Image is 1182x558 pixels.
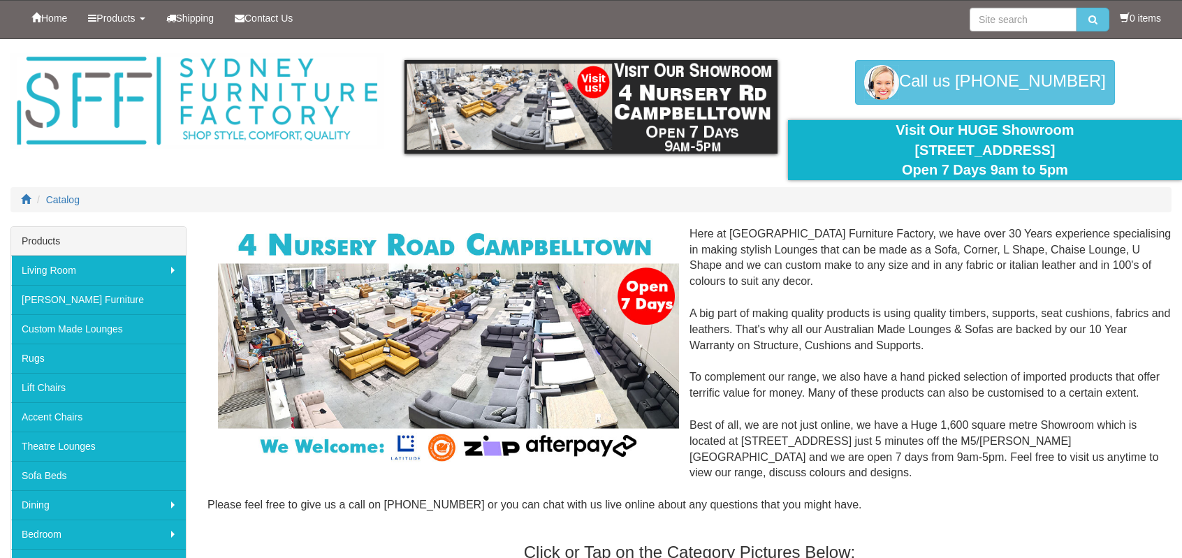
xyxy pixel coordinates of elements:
a: Home [21,1,78,36]
img: Sydney Furniture Factory [10,53,384,149]
a: Bedroom [11,520,186,549]
span: Shipping [176,13,214,24]
a: Custom Made Lounges [11,314,186,344]
a: Dining [11,490,186,520]
a: Rugs [11,344,186,373]
input: Site search [970,8,1077,31]
a: Living Room [11,256,186,285]
span: Products [96,13,135,24]
a: Theatre Lounges [11,432,186,461]
span: Contact Us [245,13,293,24]
li: 0 items [1120,11,1161,25]
a: [PERSON_NAME] Furniture [11,285,186,314]
a: Accent Chairs [11,402,186,432]
a: Shipping [156,1,225,36]
a: Products [78,1,155,36]
a: Catalog [46,194,80,205]
a: Sofa Beds [11,461,186,490]
span: Home [41,13,67,24]
a: Contact Us [224,1,303,36]
div: Here at [GEOGRAPHIC_DATA] Furniture Factory, we have over 30 Years experience specialising in mak... [207,226,1172,529]
div: Visit Our HUGE Showroom [STREET_ADDRESS] Open 7 Days 9am to 5pm [798,120,1172,180]
div: Products [11,227,186,256]
img: Corner Modular Lounges [218,226,679,466]
img: showroom.gif [404,60,778,154]
a: Lift Chairs [11,373,186,402]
